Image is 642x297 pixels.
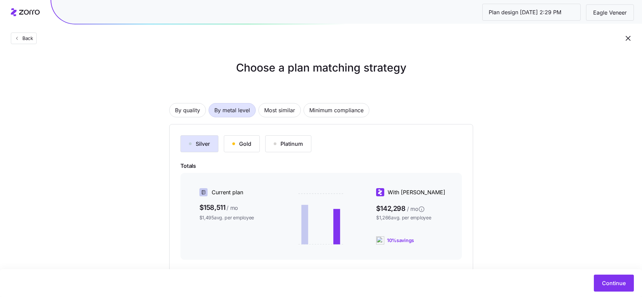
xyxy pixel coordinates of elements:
span: 10% savings [387,237,414,244]
div: Gold [232,140,251,148]
button: By metal level [209,103,256,117]
span: $158,511 [199,202,274,213]
span: / mo [407,205,419,213]
img: ai-icon.png [376,236,384,244]
button: Continue [594,275,634,292]
button: Most similar [258,103,301,117]
h1: Choose a plan matching strategy [153,60,489,76]
span: $1,495 avg. per employee [199,214,274,221]
span: Most similar [264,103,295,117]
span: Continue [602,279,626,287]
div: Platinum [274,140,303,148]
button: Platinum [265,135,311,152]
div: Silver [189,140,210,148]
span: Minimum compliance [309,103,364,117]
span: Totals [180,162,462,170]
button: Silver [180,135,218,152]
span: $1,266 avg. per employee [376,214,451,221]
button: Back [11,33,37,44]
span: / mo [227,204,238,212]
button: Gold [224,135,260,152]
button: By quality [169,103,206,117]
button: Minimum compliance [304,103,369,117]
span: Eagle Veneer [588,8,632,17]
span: By quality [175,103,200,117]
div: Current plan [199,188,274,197]
span: By metal level [214,103,250,117]
span: $142,298 [376,202,451,213]
div: With [PERSON_NAME] [376,188,451,197]
span: Back [20,35,33,42]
